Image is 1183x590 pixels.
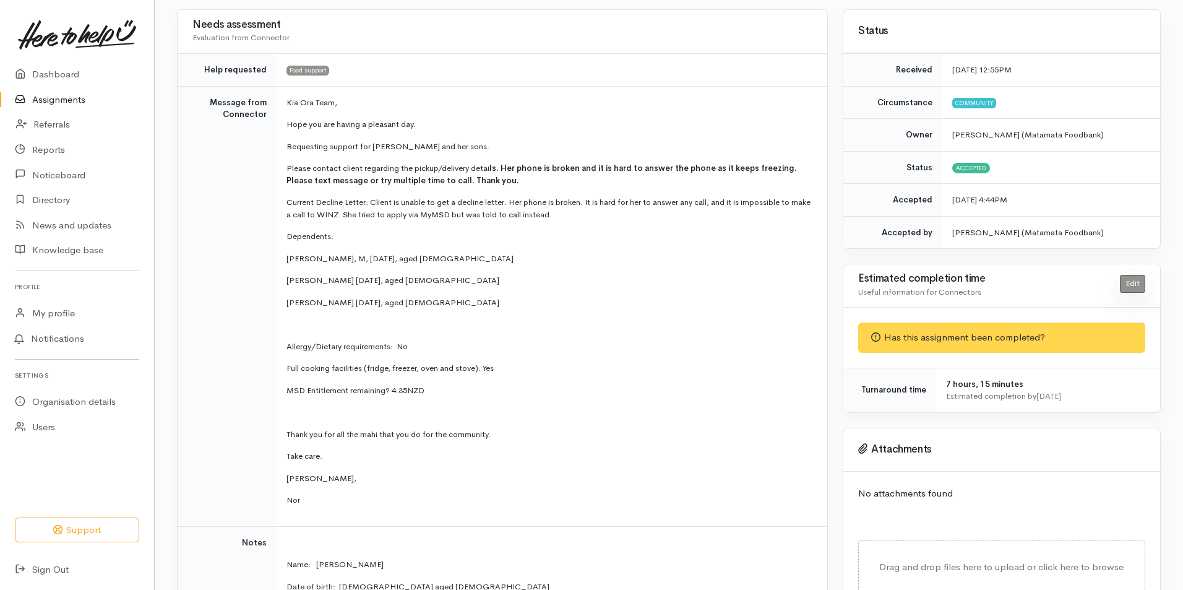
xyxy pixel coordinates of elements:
[286,362,812,375] p: Full cooking facilities (fridge, freezer, oven and stove): Yes
[879,561,1124,573] span: Drag and drop files here to upload or click here to browse
[286,428,812,441] p: Thank you for all the mahi that you do for the community.
[286,66,329,76] span: Food support
[15,279,139,295] h6: Profile
[286,494,812,506] p: Nor
[858,287,981,297] span: Useful information for Connectors
[952,129,1104,140] span: [PERSON_NAME] (Matamata Foodbank)
[952,64,1012,75] time: [DATE] 12:55PM
[843,119,942,152] td: Owner
[843,184,942,217] td: Accepted
[178,86,277,526] td: Message from Connector
[286,341,812,353] p: Allergy/Dietary requirements: No
[1036,391,1061,401] time: [DATE]
[286,384,812,397] p: MSD Entitlement remaining? 4.35NZD
[286,472,812,485] p: [PERSON_NAME],
[286,559,384,570] span: Name: [PERSON_NAME]
[286,274,812,287] p: [PERSON_NAME] [DATE], aged [DEMOGRAPHIC_DATA]
[843,216,942,248] td: Accepted by
[286,253,812,265] p: [PERSON_NAME], M, [DATE], aged [DEMOGRAPHIC_DATA]
[178,54,277,87] td: Help requested
[286,118,812,131] p: Hope you are having a pleasant day.
[843,86,942,119] td: Circumstance
[843,151,942,184] td: Status
[286,450,812,462] p: Take care.
[286,297,812,309] p: [PERSON_NAME] [DATE], aged [DEMOGRAPHIC_DATA]
[286,163,797,186] b: ls. Her phone is broken and it is hard to answer the phone as it keeps freezing. Please text mess...
[858,443,1145,456] h3: Attachments
[192,32,290,43] span: Evaluation from Connector
[15,518,139,543] button: Support
[192,19,812,31] h3: Needs assessment
[843,54,942,87] td: Received
[286,97,812,109] p: Kia Ora Team,
[946,379,1023,389] span: 7 hours, 15 minutes
[952,98,996,108] span: Community
[858,323,1145,353] div: Has this assignment been completed?
[15,367,139,384] h6: Settings
[858,487,1145,501] p: No attachments found
[858,273,1120,285] h3: Estimated completion time
[286,141,812,153] p: Requesting support for [PERSON_NAME] and her sons.
[286,162,812,186] p: Please contact client regarding the pickup/delivery detai
[286,196,812,220] p: Current Decline Letter: Client is unable to get a decline letter. Her phone is broken. It is hard...
[952,163,990,173] span: Accepted
[942,216,1160,248] td: [PERSON_NAME] (Matamata Foodbank)
[946,390,1145,402] div: Estimated completion by
[286,230,812,243] p: Dependents:
[843,368,936,412] td: Turnaround time
[952,194,1007,205] time: [DATE] 4:44PM
[858,25,1145,37] h3: Status
[1120,275,1145,293] a: Edit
